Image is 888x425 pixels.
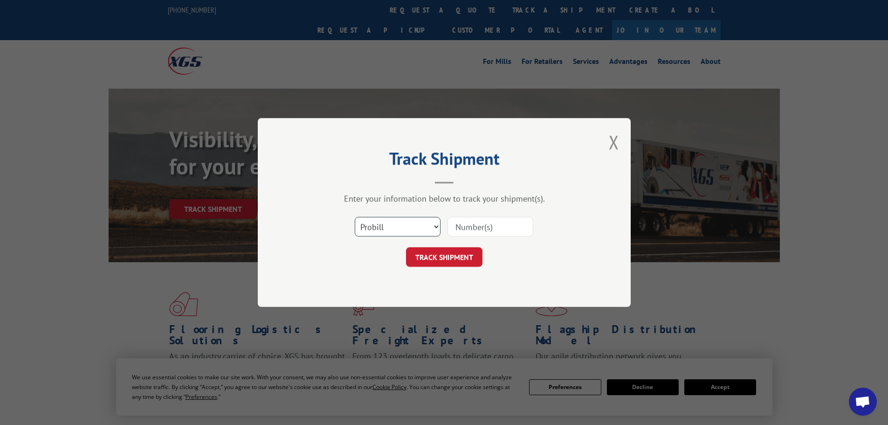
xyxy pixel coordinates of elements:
[447,217,533,237] input: Number(s)
[406,247,482,267] button: TRACK SHIPMENT
[849,388,877,416] a: Open chat
[609,130,619,154] button: Close modal
[304,193,584,204] div: Enter your information below to track your shipment(s).
[304,152,584,170] h2: Track Shipment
